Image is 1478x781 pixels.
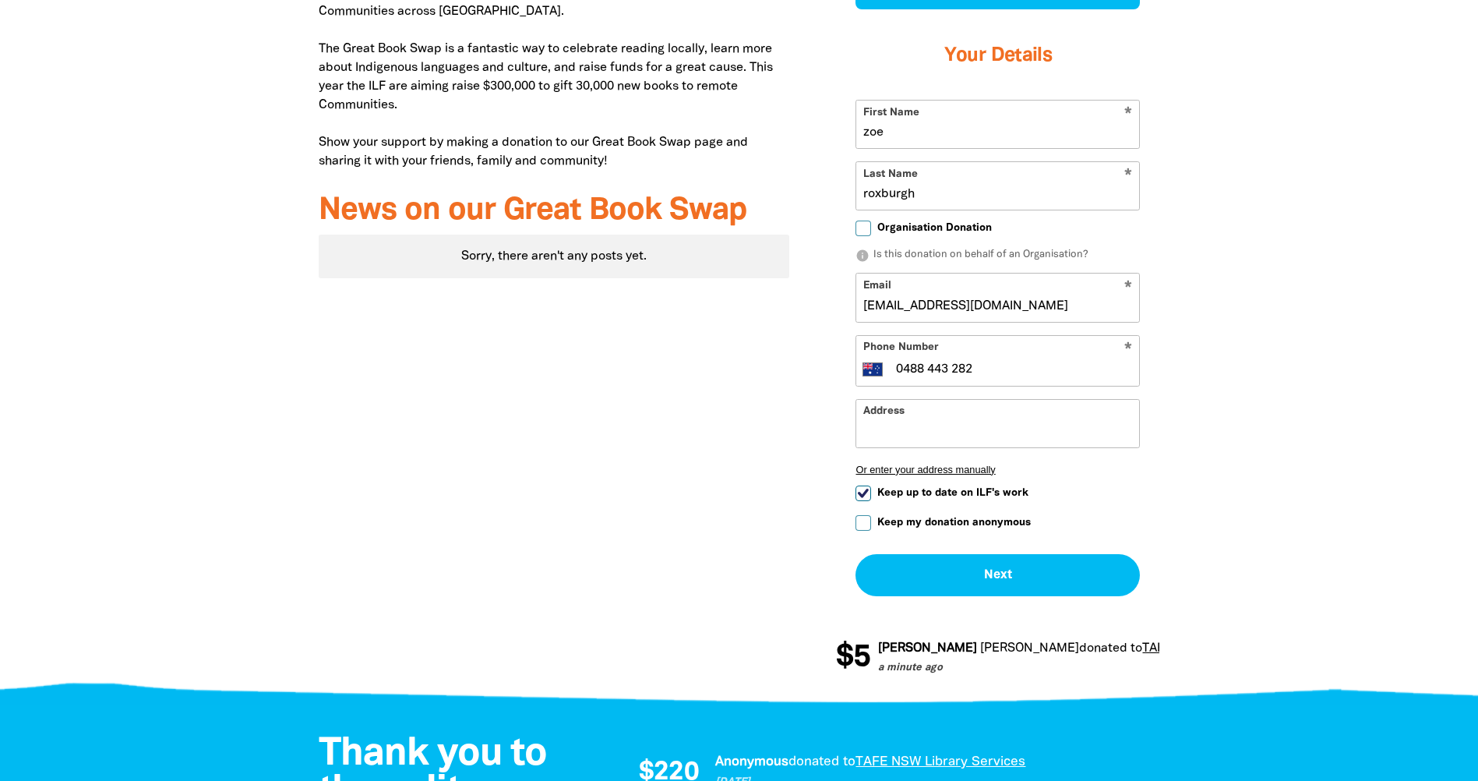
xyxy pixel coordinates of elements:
[1124,342,1132,357] i: Required
[319,235,790,278] div: Sorry, there aren't any posts yet.
[855,248,1140,263] p: Is this donation on behalf of an Organisation?
[855,464,1140,475] button: Or enter your address manually
[980,643,1079,654] em: [PERSON_NAME]
[877,221,992,235] span: Organisation Donation
[878,643,977,654] em: [PERSON_NAME]
[877,486,1028,500] span: Keep up to date on ILF's work
[715,756,788,768] em: Anonymous
[855,486,871,501] input: Keep up to date on ILF's work
[1142,643,1299,654] a: TAFE NSW Library Services
[855,221,871,236] input: Organisation Donation
[1079,643,1142,654] span: donated to
[878,661,1299,677] p: a minute ago
[855,25,1140,87] h3: Your Details
[319,194,790,228] h3: News on our Great Book Swap
[855,554,1140,596] button: Next
[877,515,1031,530] span: Keep my donation anonymous
[836,633,1159,683] div: Donation stream
[855,515,871,531] input: Keep my donation anonymous
[855,756,1025,768] a: TAFE NSW Library Services
[836,642,870,673] span: $5
[319,235,790,278] div: Paginated content
[855,249,870,263] i: info
[788,756,855,768] span: donated to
